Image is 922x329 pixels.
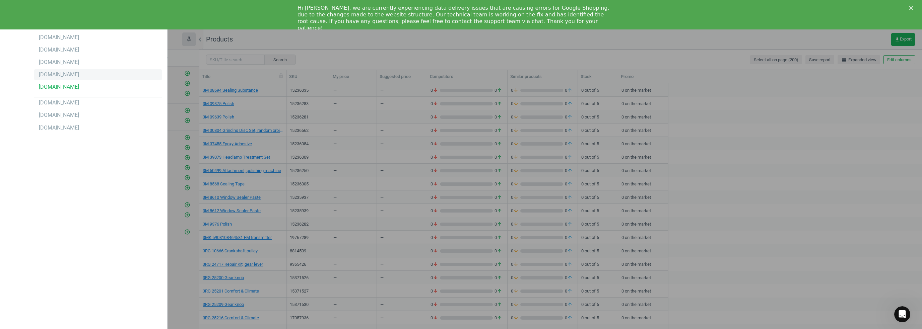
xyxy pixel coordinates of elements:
div: [DOMAIN_NAME] [39,34,79,41]
div: [DOMAIN_NAME] [39,99,79,106]
div: [DOMAIN_NAME] [39,124,79,132]
div: Close [909,6,916,10]
div: [DOMAIN_NAME] [39,83,79,91]
div: [DOMAIN_NAME] [39,111,79,119]
iframe: Intercom live chat [894,306,910,322]
div: [DOMAIN_NAME] [39,46,79,54]
div: [DOMAIN_NAME] [39,71,79,78]
div: [DOMAIN_NAME] [39,59,79,66]
div: Hi [PERSON_NAME], we are currently experiencing data delivery issues that are causing errors for ... [298,5,614,31]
